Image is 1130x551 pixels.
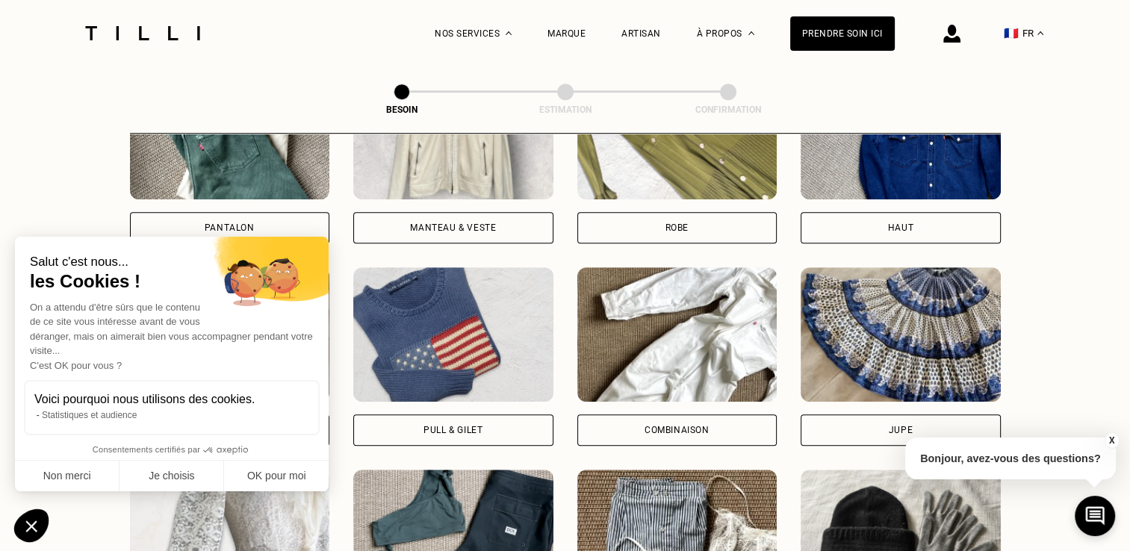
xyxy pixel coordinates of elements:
[205,223,255,232] div: Pantalon
[506,31,512,35] img: Menu déroulant
[888,223,913,232] div: Haut
[1004,26,1019,40] span: 🇫🇷
[654,105,803,115] div: Confirmation
[491,105,640,115] div: Estimation
[645,426,710,435] div: Combinaison
[577,267,777,402] img: Tilli retouche votre Combinaison
[905,438,1116,479] p: Bonjour, avez-vous des questions?
[80,26,205,40] img: Logo du service de couturière Tilli
[790,16,895,51] a: Prendre soin ici
[547,28,586,39] a: Marque
[410,223,496,232] div: Manteau & Veste
[889,426,913,435] div: Jupe
[1037,31,1043,35] img: menu déroulant
[423,426,482,435] div: Pull & gilet
[943,25,960,43] img: icône connexion
[665,223,689,232] div: Robe
[353,267,553,402] img: Tilli retouche votre Pull & gilet
[327,105,476,115] div: Besoin
[801,267,1001,402] img: Tilli retouche votre Jupe
[1104,432,1119,449] button: X
[748,31,754,35] img: Menu déroulant à propos
[621,28,661,39] a: Artisan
